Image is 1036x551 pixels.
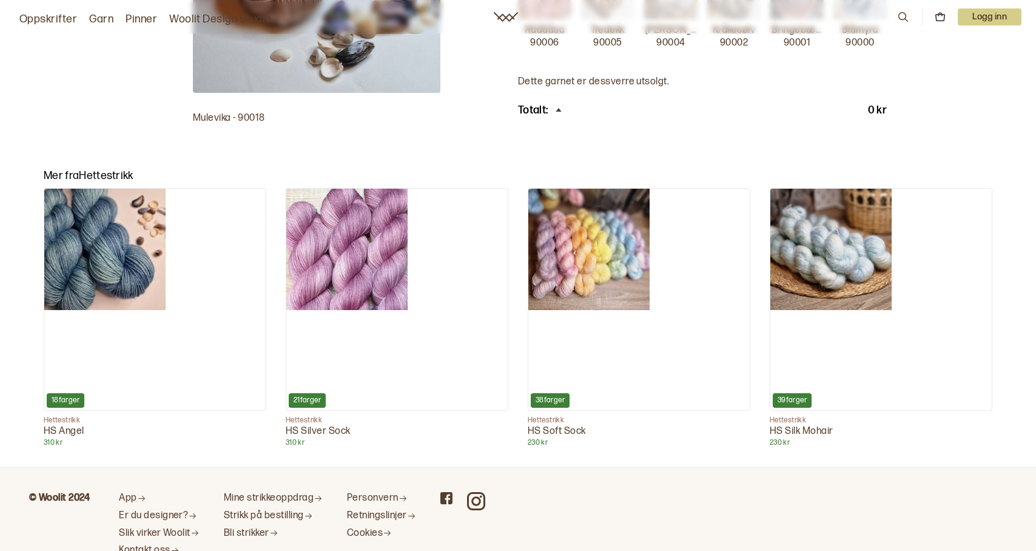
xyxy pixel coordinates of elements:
a: App [119,492,200,505]
p: 38 farger [536,396,565,405]
a: Retningslinjer [347,510,416,522]
a: Slik virker Woolit [119,527,200,540]
p: 18 farger [52,396,79,405]
p: Hettestrikk [770,416,992,425]
img: HS Silver Sock [286,189,408,310]
img: HS Angel [44,189,166,310]
p: Hettestrikk [286,416,508,425]
a: Woolit on Instagram [467,492,485,510]
p: 310 kr [44,438,266,448]
p: Logg inn [958,8,1021,25]
p: 0 kr [868,103,887,118]
p: 90004 [656,37,685,50]
a: Woolit [494,12,518,22]
p: 230 kr [770,438,992,448]
a: HS Silk Mohair39fargerHettestrikkHS Silk Mohair230 kr [770,188,992,448]
p: Totalt: [518,103,548,118]
a: Oppskrifter [19,11,77,28]
a: Pinner [126,11,157,28]
p: 90002 [720,37,748,50]
a: HS Silver Sock21fargerHettestrikkHS Silver Sock310 kr [286,188,508,448]
p: 39 farger [778,396,807,405]
a: Mine strikkeoppdrag [224,492,323,505]
p: 90005 [593,37,622,50]
a: Woolit on Facebook [440,492,452,504]
p: HS Silver Sock [286,425,508,438]
a: Personvern [347,492,416,505]
a: Garn [89,11,113,28]
p: 90006 [530,37,559,50]
p: Mulevika - 90018 [193,112,440,125]
a: Bli strikker [224,527,323,540]
p: 310 kr [286,438,508,448]
button: User dropdown [958,8,1021,25]
p: HS Angel [44,425,266,438]
p: Dette garnet er dessverre utsolgt. [518,76,887,89]
b: © Woolit 2024 [29,492,90,504]
p: Hettestrikk [528,416,750,425]
p: Hettestrikk [44,416,266,425]
a: HS Angel18fargerHettestrikkHS Angel310 kr [44,188,266,448]
a: Woolit Design Studio [169,11,272,28]
a: Strikk på bestilling [224,510,323,522]
p: Mer fra Hettestrikk [44,169,992,183]
p: HS Soft Sock [528,425,750,438]
a: Er du designer? [119,510,200,522]
a: Cookies [347,527,416,540]
p: 90000 [846,37,874,50]
div: Totalt: [518,103,565,118]
p: 90001 [784,37,810,50]
p: 21 farger [294,396,321,405]
a: HS Soft Sock38fargerHettestrikkHS Soft Sock230 kr [528,188,750,448]
p: 230 kr [528,438,750,448]
img: HS Silk Mohair [770,189,892,310]
img: HS Soft Sock [528,189,650,310]
p: HS Silk Mohair [770,425,992,438]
